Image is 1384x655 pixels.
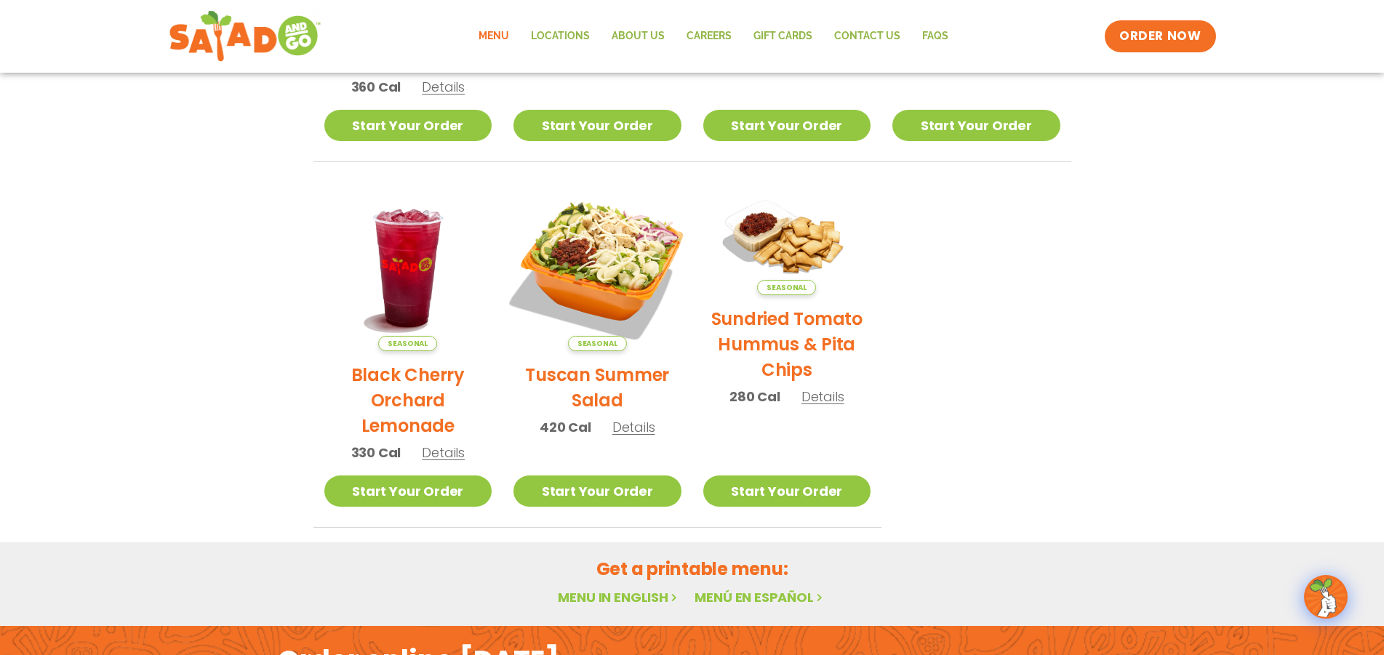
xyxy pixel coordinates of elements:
[468,20,959,53] nav: Menu
[568,336,627,351] span: Seasonal
[169,7,322,65] img: new-SAG-logo-768×292
[1305,576,1346,617] img: wpChatIcon
[703,306,871,382] h2: Sundried Tomato Hummus & Pita Chips
[695,588,825,606] a: Menú en español
[422,78,465,96] span: Details
[743,20,823,53] a: GIFT CARDS
[757,280,816,295] span: Seasonal
[513,362,681,413] h2: Tuscan Summer Salad
[703,110,871,141] a: Start Your Order
[558,588,680,606] a: Menu in English
[676,20,743,53] a: Careers
[823,20,911,53] a: Contact Us
[612,418,655,436] span: Details
[911,20,959,53] a: FAQs
[468,20,520,53] a: Menu
[540,417,591,437] span: 420 Cal
[892,110,1060,141] a: Start Your Order
[513,110,681,141] a: Start Your Order
[324,184,492,352] img: Product photo for Black Cherry Orchard Lemonade
[324,362,492,438] h2: Black Cherry Orchard Lemonade
[520,20,601,53] a: Locations
[351,77,401,97] span: 360 Cal
[499,169,696,366] img: Product photo for Tuscan Summer Salad
[729,387,780,406] span: 280 Cal
[601,20,676,53] a: About Us
[422,443,465,462] span: Details
[703,184,871,296] img: Product photo for Sundried Tomato Hummus & Pita Chips
[513,475,681,507] a: Start Your Order
[801,387,844,406] span: Details
[703,475,871,507] a: Start Your Order
[324,110,492,141] a: Start Your Order
[1105,20,1215,52] a: ORDER NOW
[351,443,401,462] span: 330 Cal
[1119,28,1201,45] span: ORDER NOW
[378,336,437,351] span: Seasonal
[324,475,492,507] a: Start Your Order
[313,556,1071,582] h2: Get a printable menu:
